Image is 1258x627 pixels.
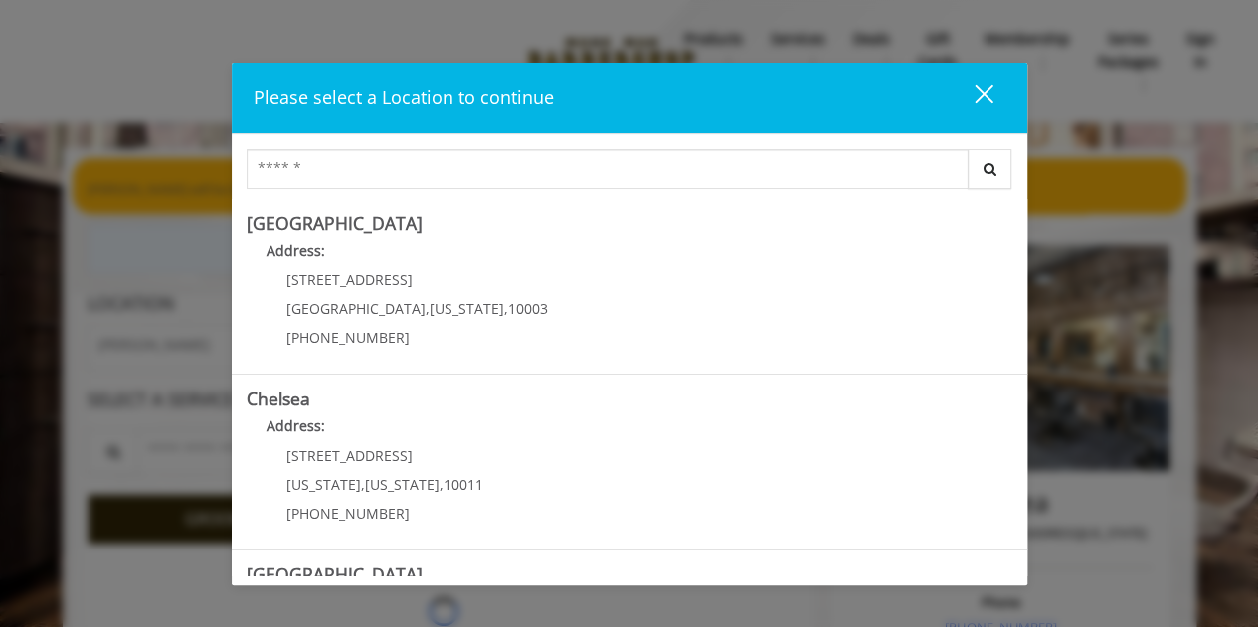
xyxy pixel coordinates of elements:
button: close dialog [938,78,1005,118]
span: [PHONE_NUMBER] [286,504,410,523]
input: Search Center [247,149,969,189]
div: Center Select [247,149,1012,199]
b: Chelsea [247,387,310,410]
span: , [440,475,444,494]
span: [PHONE_NUMBER] [286,328,410,347]
span: [STREET_ADDRESS] [286,446,413,465]
span: [US_STATE] [430,299,504,318]
span: [GEOGRAPHIC_DATA] [286,299,426,318]
span: , [504,299,508,318]
span: Please select a Location to continue [254,85,554,109]
span: [US_STATE] [286,475,361,494]
span: , [361,475,365,494]
i: Search button [979,162,1001,176]
span: 10011 [444,475,483,494]
span: 10003 [508,299,548,318]
b: Address: [267,241,325,260]
span: [STREET_ADDRESS] [286,270,413,289]
div: close dialog [952,83,991,113]
span: , [426,299,430,318]
b: [GEOGRAPHIC_DATA] [247,211,423,235]
b: Address: [267,416,325,435]
b: [GEOGRAPHIC_DATA] [247,562,423,586]
span: [US_STATE] [365,475,440,494]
